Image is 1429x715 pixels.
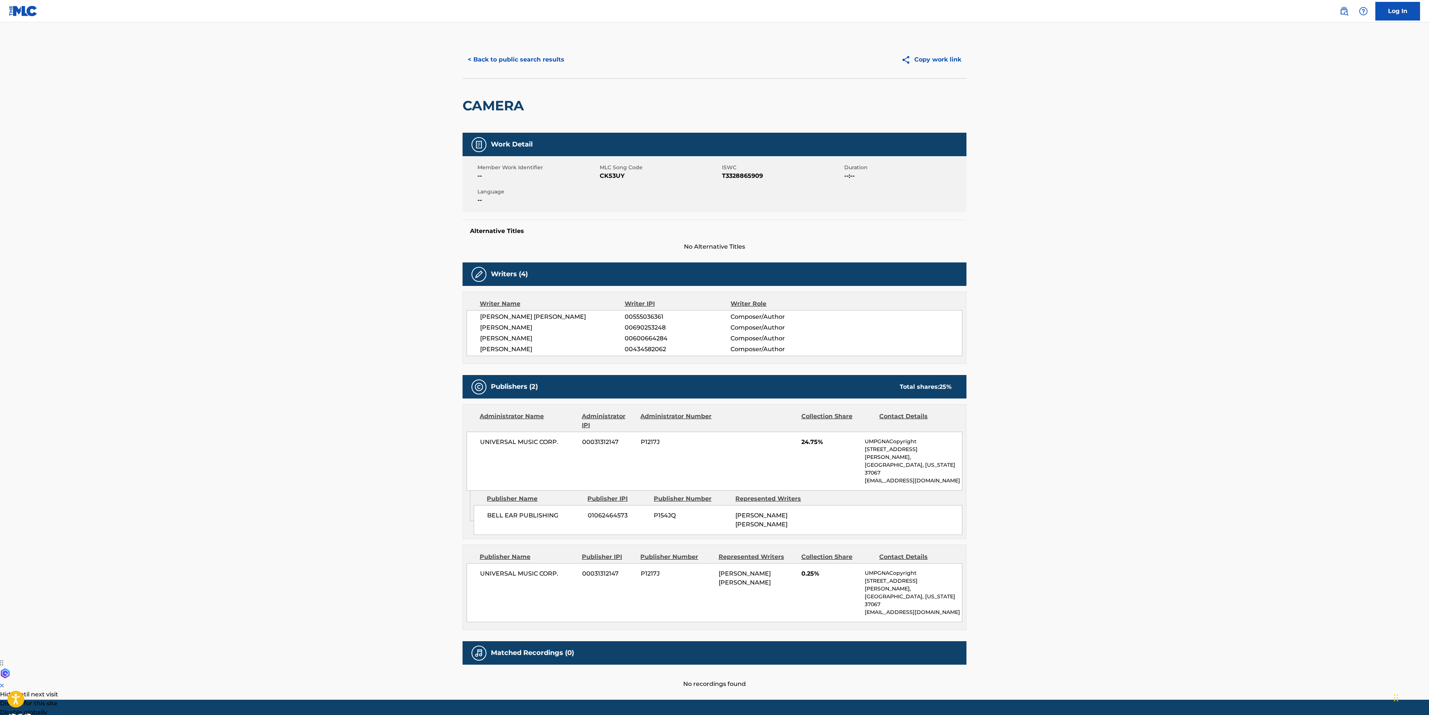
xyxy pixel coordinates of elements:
button: < Back to public search results [463,50,570,69]
span: Member Work Identifier [477,164,598,171]
span: CK53UY [600,171,720,180]
span: BELL EAR PUBLISHING [487,511,582,520]
h5: Work Detail [491,140,533,149]
div: Publisher Name [480,552,576,561]
img: MLC Logo [9,6,38,16]
span: 00031312147 [582,438,635,447]
span: 25 % [939,383,952,390]
h5: Alternative Titles [470,227,959,235]
p: [STREET_ADDRESS][PERSON_NAME], [865,577,962,593]
div: Administrator IPI [582,412,635,430]
p: [GEOGRAPHIC_DATA], [US_STATE] 37067 [865,461,962,477]
span: 00690253248 [625,323,731,332]
span: --:-- [844,171,965,180]
span: P154JQ [654,511,730,520]
div: Publisher IPI [582,552,635,561]
a: Public Search [1337,4,1351,19]
div: Collection Share [801,552,874,561]
div: Writer Role [731,299,827,308]
div: Administrator Number [640,412,713,430]
span: 00434582062 [625,345,731,354]
p: [STREET_ADDRESS][PERSON_NAME], [865,445,962,461]
iframe: Chat Widget [1392,679,1429,715]
p: UMPGNACopyright [865,438,962,445]
img: search [1340,7,1348,16]
h5: Publishers (2) [491,382,538,391]
span: 00555036361 [625,312,731,321]
div: Help [1356,4,1371,19]
p: UMPGNACopyright [865,569,962,577]
span: 01062464573 [588,511,648,520]
span: [PERSON_NAME] [PERSON_NAME] [735,512,788,528]
img: Copy work link [901,55,914,64]
span: 0.25% [801,569,859,578]
span: T3328865909 [722,171,842,180]
img: Matched Recordings [474,649,483,658]
span: Composer/Author [731,312,827,321]
h2: CAMERA [463,97,528,114]
div: Represented Writers [719,552,796,561]
span: No Alternative Titles [463,242,966,251]
div: Publisher Number [654,494,730,503]
span: Composer/Author [731,345,827,354]
span: [PERSON_NAME] [480,323,625,332]
span: Language [477,188,598,196]
img: help [1359,7,1368,16]
div: Collection Share [801,412,874,430]
span: ISWC [722,164,842,171]
a: Log In [1375,2,1420,21]
div: Represented Writers [735,494,811,503]
p: [GEOGRAPHIC_DATA], [US_STATE] 37067 [865,593,962,608]
div: Total shares: [900,382,952,391]
span: 00600664284 [625,334,731,343]
span: Composer/Author [731,323,827,332]
div: Contact Details [879,552,952,561]
div: Drag [1394,687,1398,709]
div: Publisher Number [640,552,713,561]
span: P1217J [641,569,713,578]
div: Publisher Name [487,494,582,503]
span: UNIVERSAL MUSIC CORP. [480,438,577,447]
span: 00031312147 [582,569,635,578]
div: Publisher IPI [587,494,648,503]
span: -- [477,196,598,205]
span: [PERSON_NAME] [PERSON_NAME] [719,570,771,586]
span: UNIVERSAL MUSIC CORP. [480,569,577,578]
div: Administrator Name [480,412,576,430]
span: [PERSON_NAME] [480,345,625,354]
span: [PERSON_NAME] [PERSON_NAME] [480,312,625,321]
span: -- [477,171,598,180]
p: [EMAIL_ADDRESS][DOMAIN_NAME] [865,608,962,616]
div: Writer Name [480,299,625,308]
span: Duration [844,164,965,171]
img: Publishers [474,382,483,391]
img: Work Detail [474,140,483,149]
span: 24.75% [801,438,859,447]
img: Writers [474,270,483,279]
h5: Matched Recordings (0) [491,649,574,657]
span: Composer/Author [731,334,827,343]
span: MLC Song Code [600,164,720,171]
p: [EMAIL_ADDRESS][DOMAIN_NAME] [865,477,962,485]
div: Writer IPI [625,299,731,308]
button: Copy work link [896,50,966,69]
h5: Writers (4) [491,270,528,278]
div: Contact Details [879,412,952,430]
span: P1217J [641,438,713,447]
span: [PERSON_NAME] [480,334,625,343]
